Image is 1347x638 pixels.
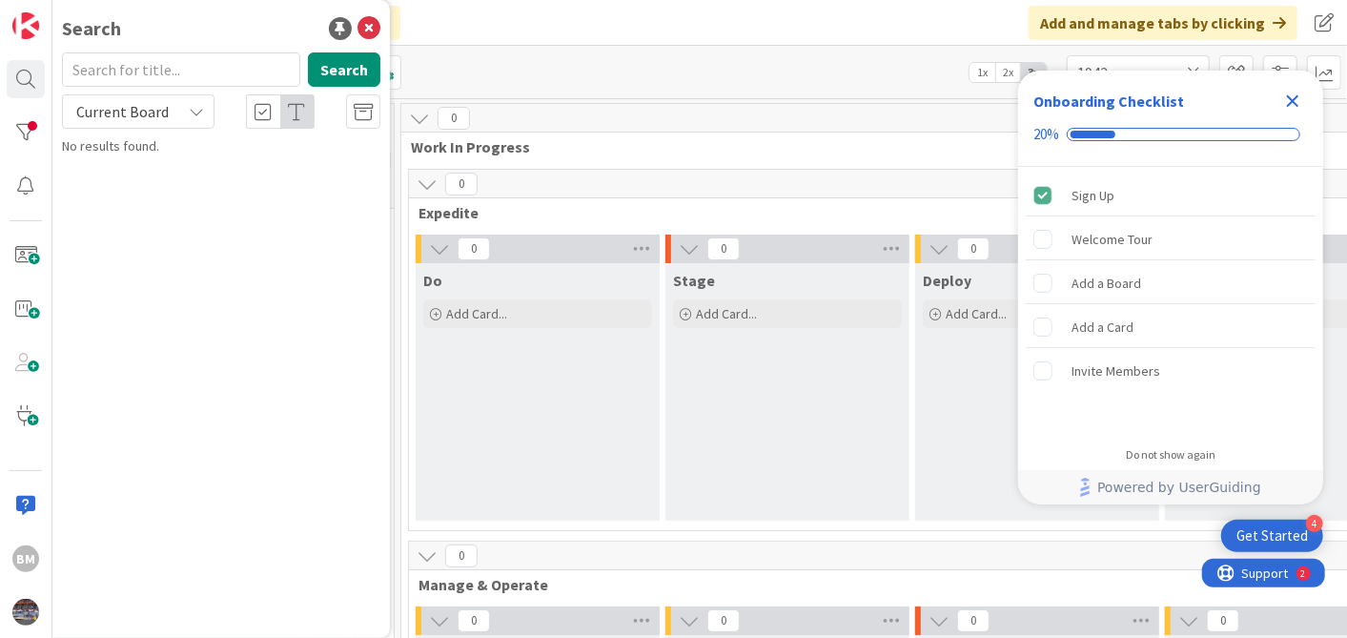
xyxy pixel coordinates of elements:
[1071,360,1160,382] div: Invite Members
[1071,316,1133,339] div: Add a Card
[1033,126,1059,143] div: 20%
[1221,520,1323,552] div: Open Get Started checklist, remaining modules: 4
[446,305,507,322] span: Add Card...
[1071,272,1141,295] div: Add a Board
[1018,470,1323,504] div: Footer
[1026,218,1316,260] div: Welcome Tour is incomplete.
[40,3,87,26] span: Support
[995,63,1021,82] span: 2x
[62,52,300,87] input: Search for title...
[458,609,490,632] span: 0
[458,237,490,260] span: 0
[1277,86,1308,116] div: Close Checklist
[923,271,971,290] span: Deploy
[308,52,380,87] button: Search
[1033,126,1308,143] div: Checklist progress: 20%
[62,14,121,43] div: Search
[1028,470,1314,504] a: Powered by UserGuiding
[76,102,169,121] span: Current Board
[445,173,478,196] span: 0
[12,12,39,39] img: Visit kanbanzone.com
[1018,71,1323,504] div: Checklist Container
[957,609,990,632] span: 0
[423,271,442,290] span: Do
[1021,63,1047,82] span: 3x
[969,63,995,82] span: 1x
[445,545,478,567] span: 0
[12,599,39,626] img: avatar
[957,237,990,260] span: 0
[62,136,380,156] div: No results found.
[1071,184,1114,207] div: Sign Up
[1018,167,1323,435] div: Checklist items
[1126,447,1215,463] div: Do not show again
[1236,526,1308,545] div: Get Started
[1071,228,1153,251] div: Welcome Tour
[438,107,470,130] span: 0
[673,271,715,290] span: Stage
[1026,350,1316,392] div: Invite Members is incomplete.
[707,609,740,632] span: 0
[12,545,39,572] div: BM
[99,8,104,23] div: 2
[1033,90,1184,113] div: Onboarding Checklist
[1306,515,1323,532] div: 4
[1029,6,1297,40] div: Add and manage tabs by clicking
[1207,609,1239,632] span: 0
[946,305,1007,322] span: Add Card...
[696,305,757,322] span: Add Card...
[1026,262,1316,304] div: Add a Board is incomplete.
[1026,175,1316,216] div: Sign Up is complete.
[1067,55,1210,90] input: Quick Filter...
[1026,306,1316,348] div: Add a Card is incomplete.
[707,237,740,260] span: 0
[1097,476,1261,499] span: Powered by UserGuiding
